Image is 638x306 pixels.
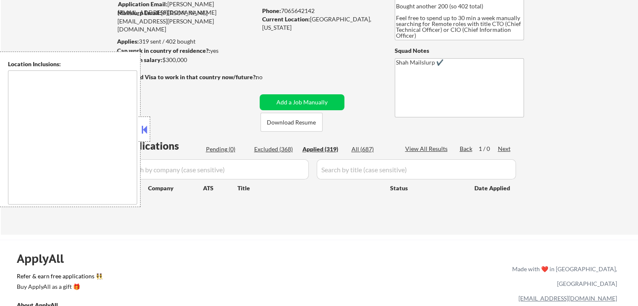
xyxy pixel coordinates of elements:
a: Refer & earn free applications 👯‍♀️ [17,273,337,282]
input: Search by company (case sensitive) [120,159,309,179]
div: Next [498,145,511,153]
strong: Applies: [117,38,139,45]
strong: Phone: [262,7,281,14]
strong: Application Email: [118,0,167,8]
div: Pending (0) [206,145,248,153]
div: 1 / 0 [479,145,498,153]
div: Back [460,145,473,153]
a: Buy ApplyAll as a gift 🎁 [17,282,101,293]
button: Download Resume [260,113,323,132]
div: [GEOGRAPHIC_DATA], [US_STATE] [262,15,381,31]
div: Title [237,184,382,192]
div: Status [390,180,462,195]
div: Excluded (368) [254,145,296,153]
div: 7065642142 [262,7,381,15]
div: Date Applied [474,184,511,192]
strong: Can work in country of residence?: [117,47,210,54]
strong: Mailslurp Email: [117,9,161,16]
div: All (687) [352,145,393,153]
div: Buy ApplyAll as a gift 🎁 [17,284,101,290]
div: ApplyAll [17,252,73,266]
a: [EMAIL_ADDRESS][DOMAIN_NAME] [518,295,617,302]
div: 319 sent / 402 bought [117,37,257,46]
div: Location Inclusions: [8,60,137,68]
div: no [256,73,280,81]
div: yes [117,47,254,55]
div: ATS [203,184,237,192]
strong: Current Location: [262,16,310,23]
div: Squad Notes [395,47,524,55]
div: Company [148,184,203,192]
input: Search by title (case sensitive) [317,159,516,179]
div: Applied (319) [302,145,344,153]
div: View All Results [405,145,450,153]
button: Add a Job Manually [260,94,344,110]
strong: Will need Visa to work in that country now/future?: [117,73,257,80]
div: Made with ❤️ in [GEOGRAPHIC_DATA], [GEOGRAPHIC_DATA] [509,262,617,291]
div: $300,000 [117,56,257,64]
div: [PERSON_NAME][EMAIL_ADDRESS][PERSON_NAME][DOMAIN_NAME] [117,9,257,34]
div: Applications [120,141,203,151]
